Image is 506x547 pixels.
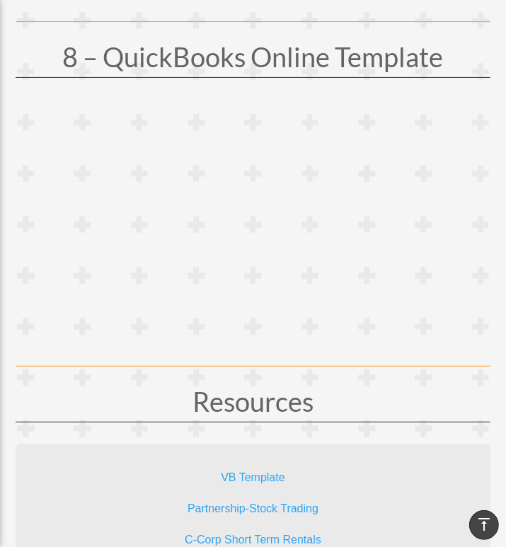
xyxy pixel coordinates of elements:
iframe: Video 8 - QuickBooks Online Template [16,99,490,367]
h1: 8 – QuickBooks Online Template [16,43,490,77]
h1: Resources [16,388,490,422]
a: VB Template [221,471,284,490]
a: Partnership-Stock Trading [188,502,318,522]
